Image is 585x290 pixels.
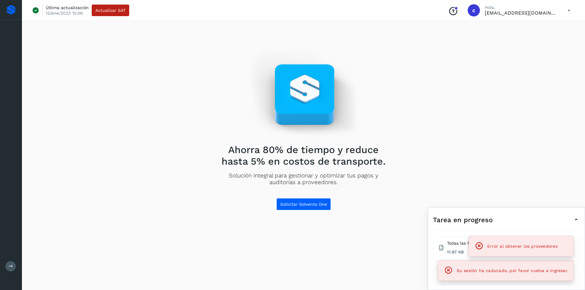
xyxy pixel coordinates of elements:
[447,240,555,246] span: Todas las facturas fueron cargadas correctamente.
[92,5,129,16] button: Actualizar SAT
[433,215,493,225] span: Tarea en progreso
[433,212,580,227] div: Tarea en progreso
[280,202,327,206] span: Solicitar Solvento One
[217,172,390,186] p: Solución integral para gestionar y optimizar tus pagos y auditorías a proveedores.
[487,244,558,249] span: Error al obtener los proveedores
[95,8,126,12] span: Actualizar SAT
[46,5,89,10] p: Última actualización
[485,5,558,10] p: Hola,
[46,10,83,16] p: 12/ene/2023 10:56
[251,50,356,139] img: Empty state image
[217,144,390,167] h2: Ahorra 80% de tiempo y reduce hasta 5% en costos de transporte.
[457,268,568,273] span: Su sesión ha caducado, por favor vuelva a ingresar.
[276,198,331,210] button: Solicitar Solvento One
[485,10,558,16] p: contabilidad5@easo.com
[447,249,555,255] span: 11.87 KB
